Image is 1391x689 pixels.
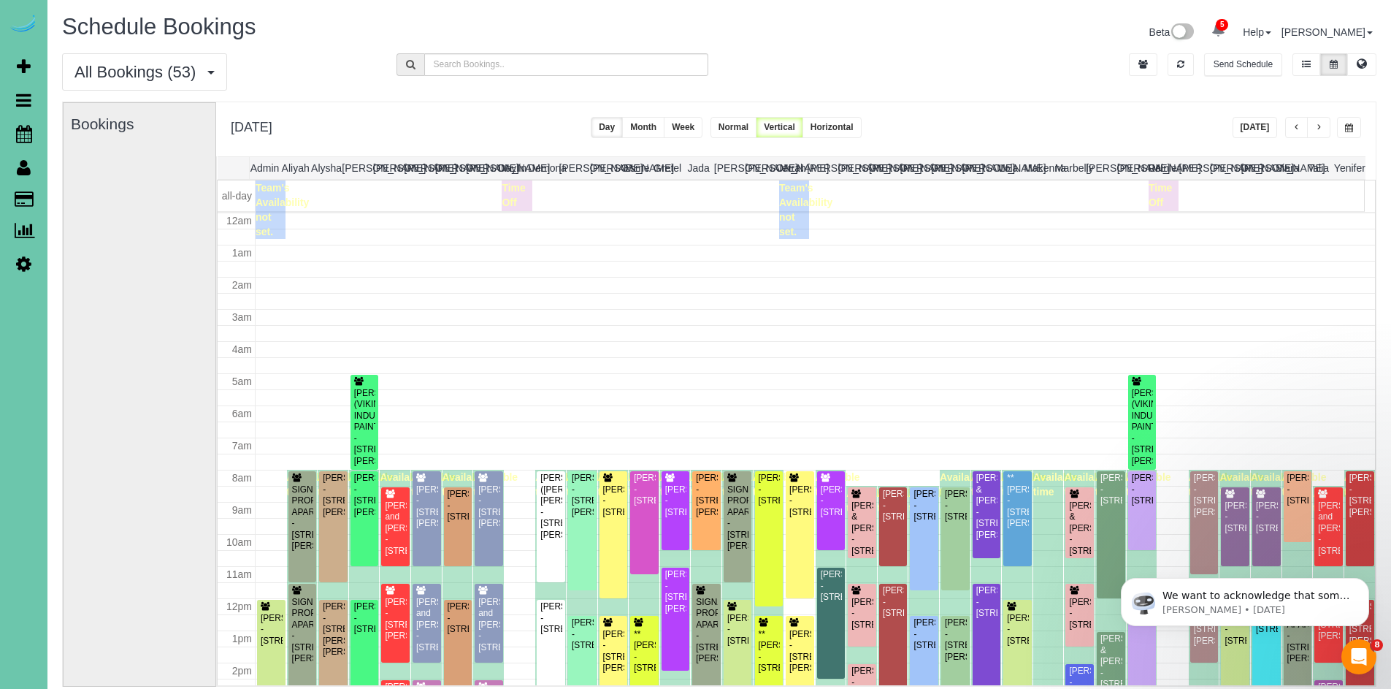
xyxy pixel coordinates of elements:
div: **[PERSON_NAME] - [STREET_ADDRESS][PERSON_NAME] [1006,473,1029,529]
span: 1am [232,247,252,259]
div: [PERSON_NAME] - [STREET_ADDRESS] [260,613,283,647]
span: Available time [380,471,424,498]
span: Available time [908,487,953,514]
img: New interface [1170,23,1194,42]
button: All Bookings (53) [62,53,227,91]
th: Marbelly [1055,157,1086,179]
div: [PERSON_NAME] - [STREET_ADDRESS] [976,585,998,619]
span: 11am [226,568,252,580]
th: [PERSON_NAME] [342,157,372,179]
span: 8am [232,472,252,484]
span: Schedule Bookings [62,14,256,39]
a: [PERSON_NAME] [1281,26,1373,38]
span: Available time [1282,471,1327,498]
span: 4am [232,343,252,355]
th: Jada [683,157,713,179]
div: [PERSON_NAME] - [STREET_ADDRESS][PERSON_NAME] [602,629,625,674]
span: Available time [598,471,643,498]
th: [PERSON_NAME] [931,157,962,179]
th: Admin [249,157,280,179]
th: Daylin [497,157,528,179]
div: [PERSON_NAME] - [STREET_ADDRESS] [353,601,376,635]
span: Available time [318,471,362,498]
div: SIGNATURE PROPERTIES APARTMENTS - [STREET_ADDRESS][PERSON_NAME] [727,484,749,552]
button: [DATE] [1233,117,1278,138]
div: [PERSON_NAME] - [STREET_ADDRESS][PERSON_NAME] [944,617,967,663]
div: [PERSON_NAME] & [PERSON_NAME] - [STREET_ADDRESS] [851,500,873,557]
div: [PERSON_NAME] ([PERSON_NAME]) [PERSON_NAME] - [STREET_ADDRESS][PERSON_NAME] [540,473,562,541]
span: Available time [1064,471,1108,498]
th: [PERSON_NAME] [1210,157,1241,179]
span: Available time [940,471,984,498]
th: [PERSON_NAME] [466,157,497,179]
span: Available time [660,471,705,498]
div: SIGNATURE PROPERTIES APARTMENTS - [STREET_ADDRESS][PERSON_NAME] [291,597,314,665]
iframe: Intercom live chat [1341,639,1376,674]
div: [PERSON_NAME] - [STREET_ADDRESS] [727,613,749,647]
button: Normal [710,117,756,138]
th: Demona [528,157,559,179]
div: [PERSON_NAME] and [PERSON_NAME] - [STREET_ADDRESS] [1317,500,1340,557]
div: SIGNATURE PROPERTIES APARTMENTS - [STREET_ADDRESS][PERSON_NAME] [291,484,314,552]
div: [PERSON_NAME] - [STREET_ADDRESS] [882,489,905,522]
span: Team's Availability not set. [779,182,832,237]
div: [PERSON_NAME] - [STREET_ADDRESS] [571,617,594,651]
div: [PERSON_NAME] - [STREET_ADDRESS] [540,601,562,635]
div: [PERSON_NAME] - [STREET_ADDRESS][PERSON_NAME] [478,484,500,530]
span: 5am [232,376,252,387]
span: Available time [971,471,1016,498]
span: Available time [878,487,922,514]
img: Automaid Logo [9,15,38,35]
div: **[PERSON_NAME] - [STREET_ADDRESS] [633,629,656,674]
span: Available time [287,471,332,498]
div: [PERSON_NAME] - [STREET_ADDRESS] [633,473,656,506]
div: [PERSON_NAME] - [STREET_ADDRESS] [944,489,967,522]
div: [PERSON_NAME] - [STREET_ADDRESS][PERSON_NAME] [384,597,407,642]
h2: [DATE] [231,117,272,135]
a: 5 [1204,15,1233,47]
span: Available time [567,471,611,498]
th: Aliyah [280,157,310,179]
span: 12pm [226,601,252,612]
div: [PERSON_NAME] - [STREET_ADDRESS] [758,473,781,506]
th: Yenifer [1334,157,1365,179]
span: We want to acknowledge that some users may be experiencing lag or slower performance in our softw... [64,42,251,243]
span: Available time [442,471,487,498]
div: [PERSON_NAME] - [STREET_ADDRESS][PERSON_NAME] [353,473,376,518]
span: 6am [232,408,252,419]
div: [PERSON_NAME] - [STREET_ADDRESS] [1006,613,1029,647]
th: Jerrah [776,157,807,179]
div: [PERSON_NAME] - [STREET_ADDRESS] [602,484,625,518]
a: Beta [1149,26,1195,38]
div: [PERSON_NAME] and [PERSON_NAME] - [STREET_ADDRESS] [415,597,438,653]
div: [PERSON_NAME] - [STREET_ADDRESS] [1068,597,1091,631]
span: 8 [1371,639,1383,651]
span: Available time [473,471,518,498]
th: [PERSON_NAME] [807,157,838,179]
div: [PERSON_NAME] and [PERSON_NAME] - [STREET_ADDRESS] [384,500,407,557]
div: [PERSON_NAME] - [STREET_ADDRESS] [820,569,843,603]
th: [PERSON_NAME] [1086,157,1116,179]
span: Available time [816,471,860,498]
th: Gretel [652,157,683,179]
div: [PERSON_NAME] - [STREET_ADDRESS] [1131,473,1154,506]
div: [PERSON_NAME] - [STREET_ADDRESS] [447,601,470,635]
span: Available time [1033,471,1078,498]
th: Makenna [1024,157,1054,179]
span: Available time [1251,471,1295,498]
span: Available time [1313,487,1357,514]
p: Message from Ellie, sent 3d ago [64,56,252,69]
span: Available time [691,471,735,498]
input: Search Bookings.. [424,53,709,76]
th: [PERSON_NAME] [590,157,621,179]
th: [PERSON_NAME] [745,157,775,179]
th: Esme [621,157,651,179]
div: [PERSON_NAME] - [STREET_ADDRESS] [882,585,905,619]
span: Available time [411,471,456,498]
th: [PERSON_NAME] [1179,157,1210,179]
div: [PERSON_NAME] - [STREET_ADDRESS] [851,597,873,631]
iframe: Intercom notifications message [1099,547,1391,650]
th: [PERSON_NAME] [559,157,590,179]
